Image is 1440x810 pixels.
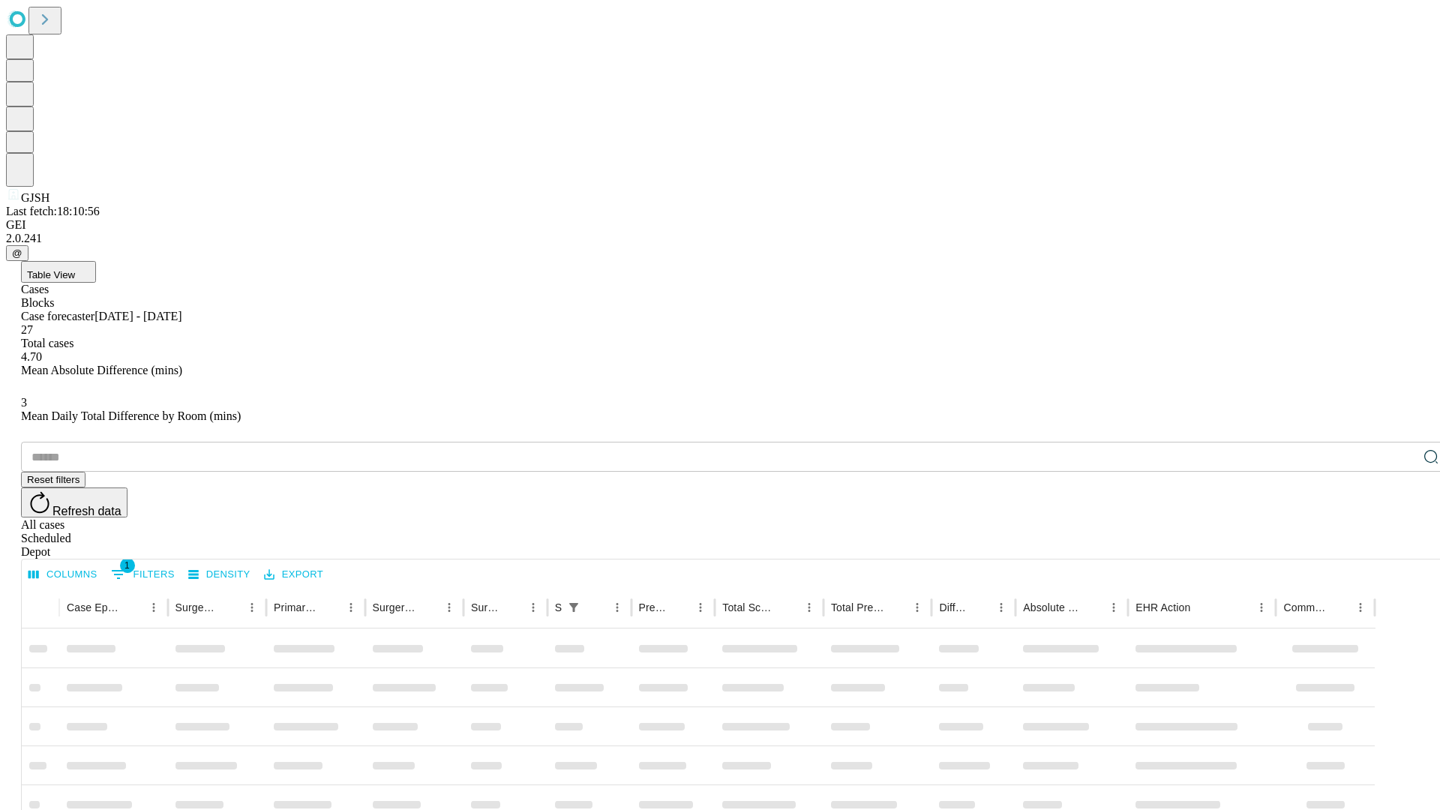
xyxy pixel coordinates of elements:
span: Mean Absolute Difference (mins) [21,364,182,376]
span: 27 [21,323,33,336]
button: Sort [122,597,143,618]
span: 4.70 [21,350,42,363]
button: @ [6,245,28,261]
button: Menu [1251,597,1272,618]
button: Sort [886,597,907,618]
span: [DATE] - [DATE] [94,310,181,322]
button: Menu [607,597,628,618]
button: Menu [799,597,820,618]
button: Density [184,563,254,586]
div: EHR Action [1135,601,1190,613]
span: Mean Daily Total Difference by Room (mins) [21,409,241,422]
button: Select columns [25,563,101,586]
div: Absolute Difference [1023,601,1081,613]
button: Menu [241,597,262,618]
div: Predicted In Room Duration [639,601,668,613]
span: @ [12,247,22,259]
button: Show filters [563,597,584,618]
button: Sort [418,597,439,618]
button: Sort [1082,597,1103,618]
button: Sort [1192,597,1213,618]
button: Menu [1350,597,1371,618]
button: Sort [586,597,607,618]
div: Case Epic Id [67,601,121,613]
button: Sort [1329,597,1350,618]
button: Sort [970,597,991,618]
span: Last fetch: 18:10:56 [6,205,100,217]
div: GEI [6,218,1434,232]
button: Menu [340,597,361,618]
button: Menu [143,597,164,618]
span: 1 [120,558,135,573]
div: Primary Service [274,601,317,613]
div: Surgery Date [471,601,500,613]
div: Comments [1283,601,1327,613]
span: Table View [27,269,75,280]
div: Scheduled In Room Duration [555,601,562,613]
span: Reset filters [27,474,79,485]
button: Export [260,563,327,586]
div: 1 active filter [563,597,584,618]
button: Menu [690,597,711,618]
button: Sort [502,597,523,618]
div: Total Scheduled Duration [722,601,776,613]
div: Total Predicted Duration [831,601,885,613]
div: Surgeon Name [175,601,219,613]
button: Table View [21,261,96,283]
button: Show filters [107,562,178,586]
span: GJSH [21,191,49,204]
button: Refresh data [21,487,127,517]
button: Menu [991,597,1012,618]
button: Sort [220,597,241,618]
button: Reset filters [21,472,85,487]
span: Total cases [21,337,73,349]
button: Sort [778,597,799,618]
span: 3 [21,396,27,409]
button: Sort [669,597,690,618]
button: Menu [439,597,460,618]
div: Difference [939,601,968,613]
button: Menu [1103,597,1124,618]
button: Menu [907,597,928,618]
button: Menu [523,597,544,618]
span: Refresh data [52,505,121,517]
div: Surgery Name [373,601,416,613]
button: Sort [319,597,340,618]
span: Case forecaster [21,310,94,322]
div: 2.0.241 [6,232,1434,245]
